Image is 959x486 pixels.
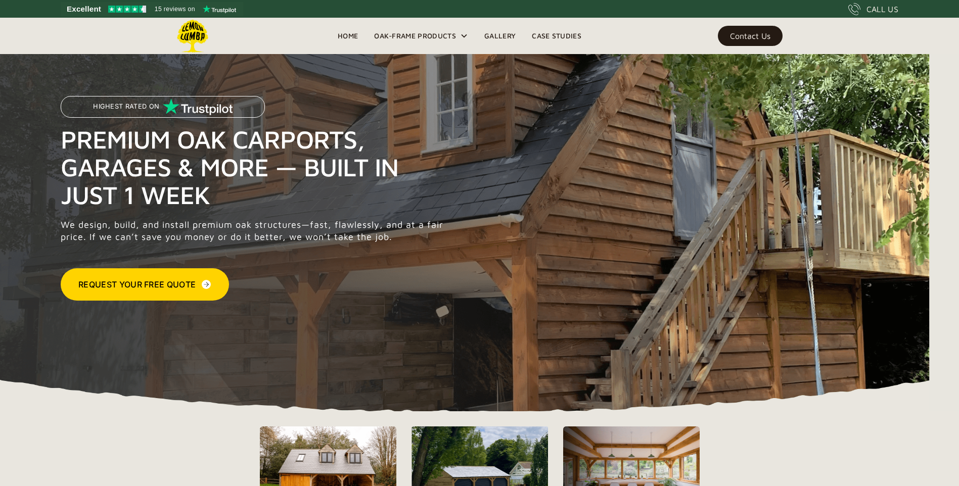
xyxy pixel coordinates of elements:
[61,219,449,243] p: We design, build, and install premium oak structures—fast, flawlessly, and at a fair price. If we...
[330,28,366,43] a: Home
[61,268,229,301] a: Request Your Free Quote
[155,3,195,15] span: 15 reviews on
[374,30,456,42] div: Oak-Frame Products
[61,2,243,16] a: See Lemon Lumba reviews on Trustpilot
[108,6,146,13] img: Trustpilot 4.5 stars
[476,28,524,43] a: Gallery
[61,96,265,125] a: Highest Rated on
[848,3,898,15] a: CALL US
[730,32,770,39] div: Contact Us
[524,28,589,43] a: Case Studies
[366,18,476,54] div: Oak-Frame Products
[93,103,159,110] p: Highest Rated on
[61,125,449,209] h1: Premium Oak Carports, Garages & More — Built in Just 1 Week
[203,5,236,13] img: Trustpilot logo
[718,26,783,46] a: Contact Us
[67,3,101,15] span: Excellent
[78,278,196,290] div: Request Your Free Quote
[866,3,898,15] div: CALL US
